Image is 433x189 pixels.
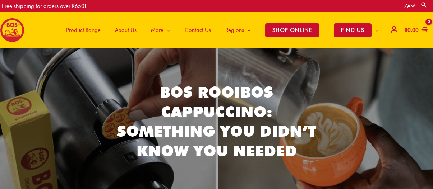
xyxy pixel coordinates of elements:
nav: Site Navigation [54,12,386,48]
span: Product Range [66,19,101,41]
a: More [144,12,178,48]
span: SHOP ONLINE [265,23,319,37]
h2: BOS Rooibos Cappuccino: Something You Didn’t Know You Needed [112,82,321,161]
span: FIND US [334,23,372,37]
a: Search button [420,1,428,8]
span: Regions [225,19,244,41]
a: ZA [404,3,415,9]
a: View Shopping Cart, empty [403,22,428,38]
span: More [151,19,163,41]
a: About Us [108,12,144,48]
a: Regions [218,12,258,48]
bdi: 0.00 [405,27,419,33]
span: About Us [115,19,137,41]
a: Contact Us [178,12,218,48]
span: Contact Us [185,19,211,41]
a: SHOP ONLINE [258,12,327,48]
span: R [405,27,407,33]
a: Product Range [59,12,108,48]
